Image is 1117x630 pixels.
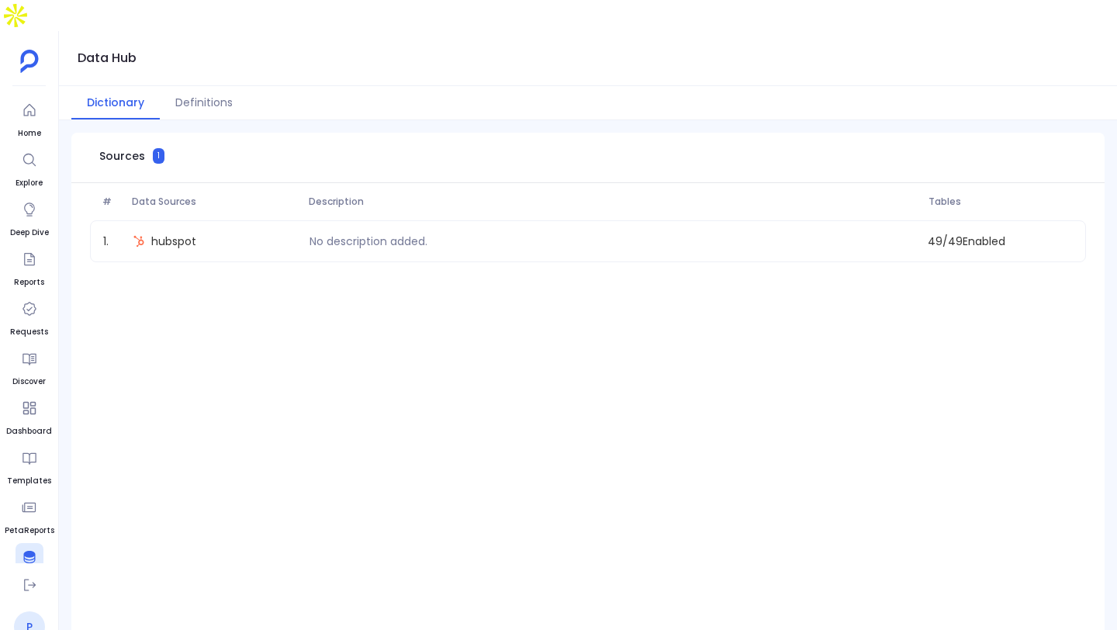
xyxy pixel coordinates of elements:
span: hubspot [151,234,196,249]
a: Templates [7,444,51,487]
span: Discover [12,376,46,388]
span: 1 . [97,234,126,249]
a: Dashboard [6,394,52,438]
a: Discover [12,344,46,388]
span: Reports [14,276,44,289]
p: No description added. [303,234,434,249]
a: Requests [10,295,48,338]
span: Description [303,196,922,208]
span: 49 / 49 Enabled [922,234,1079,249]
span: PetaReports [5,524,54,537]
span: Home [16,127,43,140]
a: Data Hub [9,543,49,587]
span: # [96,196,126,208]
img: petavue logo [20,50,39,73]
span: Dashboard [6,425,52,438]
h1: Data Hub [78,47,137,69]
a: PetaReports [5,493,54,537]
span: Deep Dive [10,227,49,239]
a: Home [16,96,43,140]
button: Definitions [160,86,248,119]
span: Templates [7,475,51,487]
button: Dictionary [71,86,160,119]
span: Data Sources [126,196,303,208]
span: 1 [153,148,164,164]
a: Reports [14,245,44,289]
span: Sources [99,148,145,164]
span: Tables [922,196,1080,208]
a: Explore [16,146,43,189]
span: Requests [10,326,48,338]
a: Deep Dive [10,196,49,239]
span: Explore [16,177,43,189]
